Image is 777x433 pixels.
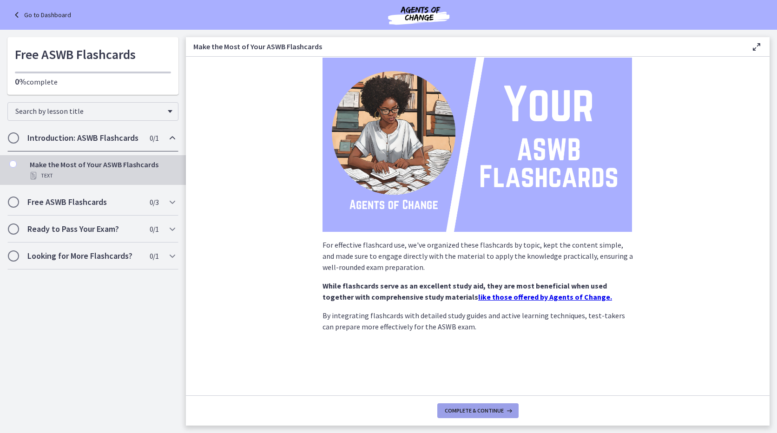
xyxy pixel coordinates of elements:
[30,159,175,181] div: Make the Most of Your ASWB Flashcards
[15,106,163,116] span: Search by lesson title
[11,9,71,20] a: Go to Dashboard
[478,292,612,302] a: like those offered by Agents of Change.
[323,281,607,302] strong: While flashcards serve as an excellent study aid, they are most beneficial when used together wit...
[150,132,158,144] span: 0 / 1
[323,239,633,273] p: For effective flashcard use, we've organized these flashcards by topic, kept the content simple, ...
[445,407,504,414] span: Complete & continue
[15,76,171,87] p: complete
[27,197,141,208] h2: Free ASWB Flashcards
[323,310,633,332] p: By integrating flashcards with detailed study guides and active learning techniques, test-takers ...
[27,250,141,262] h2: Looking for More Flashcards?
[437,403,519,418] button: Complete & continue
[193,41,736,52] h3: Make the Most of Your ASWB Flashcards
[150,197,158,208] span: 0 / 3
[15,45,171,64] h1: Free ASWB Flashcards
[150,250,158,262] span: 0 / 1
[30,170,175,181] div: Text
[27,132,141,144] h2: Introduction: ASWB Flashcards
[15,76,26,87] span: 0%
[27,223,141,235] h2: Ready to Pass Your Exam?
[7,102,178,121] div: Search by lesson title
[150,223,158,235] span: 0 / 1
[323,58,632,232] img: Your_ASWB_Flashcards.png
[363,4,474,26] img: Agents of Change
